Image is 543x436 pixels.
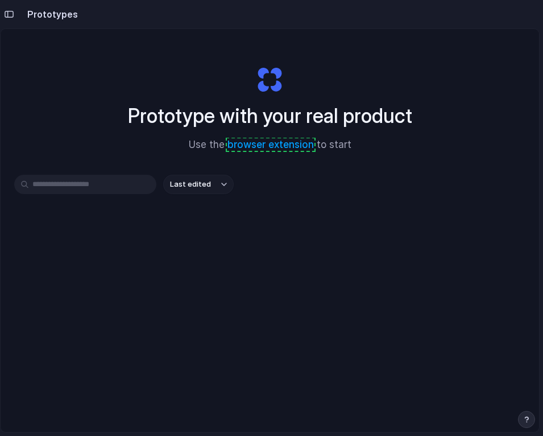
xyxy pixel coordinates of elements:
[227,139,314,150] a: browser extension
[128,101,412,131] h1: Prototype with your real product
[163,175,234,194] button: Last edited
[170,179,211,190] span: Last edited
[189,138,351,153] span: Use the to start
[23,7,78,21] h2: Prototypes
